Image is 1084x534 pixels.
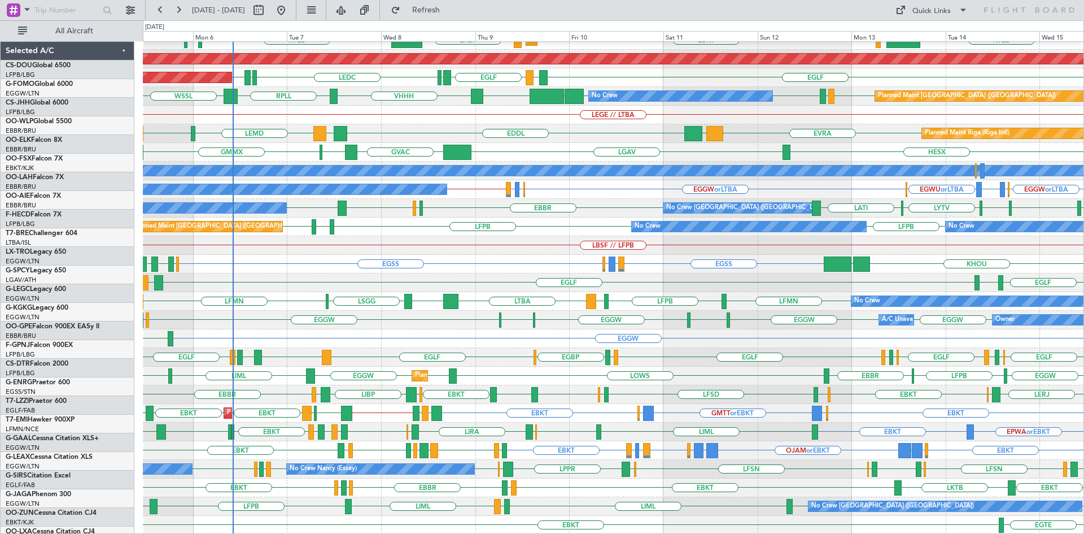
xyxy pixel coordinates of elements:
a: G-ENRGPraetor 600 [6,379,70,386]
a: G-KGKGLegacy 600 [6,305,68,311]
div: Planned Maint [GEOGRAPHIC_DATA] ([GEOGRAPHIC_DATA]) [415,367,593,384]
a: EBBR/BRU [6,183,36,191]
a: T7-BREChallenger 604 [6,230,77,237]
a: EGGW/LTN [6,444,40,452]
a: CS-DTRFalcon 2000 [6,361,68,367]
span: G-LEGC [6,286,30,293]
input: Trip Number [34,2,99,19]
a: G-FOMOGlobal 6000 [6,81,73,88]
a: EGLF/FAB [6,406,35,415]
a: EBBR/BRU [6,332,36,340]
div: No Crew [854,293,880,310]
a: EGGW/LTN [6,294,40,303]
div: Planned Maint [GEOGRAPHIC_DATA] ([GEOGRAPHIC_DATA]) [878,88,1056,105]
a: G-SPCYLegacy 650 [6,267,66,274]
span: OO-WLP [6,118,33,125]
a: OO-WLPGlobal 5500 [6,118,72,125]
a: LFPB/LBG [6,71,35,79]
span: CS-DOU [6,62,32,69]
div: Unplanned Maint [GEOGRAPHIC_DATA] ([GEOGRAPHIC_DATA]) [125,218,311,235]
span: G-SPCY [6,267,30,274]
div: No Crew [GEOGRAPHIC_DATA] ([GEOGRAPHIC_DATA]) [811,498,974,515]
a: G-SIRSCitation Excel [6,472,71,479]
a: EGGW/LTN [6,462,40,471]
a: OO-GPEFalcon 900EX EASy II [6,323,99,330]
a: EBKT/KJK [6,164,34,172]
div: Wed 8 [381,31,475,41]
a: CS-JHHGlobal 6000 [6,99,68,106]
a: EBBR/BRU [6,145,36,154]
span: G-ENRG [6,379,32,386]
span: G-JAGA [6,491,32,498]
span: Refresh [403,6,450,14]
a: F-HECDFalcon 7X [6,211,62,218]
a: EGGW/LTN [6,257,40,266]
a: EBBR/BRU [6,201,36,210]
span: G-FOMO [6,81,34,88]
div: Thu 9 [475,31,570,41]
span: LX-TRO [6,249,30,255]
span: G-SIRS [6,472,27,479]
a: CS-DOUGlobal 6500 [6,62,71,69]
span: OO-GPE [6,323,32,330]
div: Planned Maint Kortrijk-[GEOGRAPHIC_DATA] [227,405,359,422]
span: T7-BRE [6,230,29,237]
span: G-KGKG [6,305,32,311]
a: G-LEAXCessna Citation XLS [6,454,93,461]
a: G-LEGCLegacy 600 [6,286,66,293]
a: LFMN/NCE [6,425,39,433]
div: No Crew [948,218,974,235]
a: OO-ZUNCessna Citation CJ4 [6,510,97,516]
span: OO-FSX [6,155,32,162]
div: Sun 5 [99,31,193,41]
span: F-HECD [6,211,30,218]
button: Quick Links [890,1,973,19]
div: No Crew [592,88,618,105]
a: G-JAGAPhenom 300 [6,491,71,498]
div: Mon 6 [193,31,287,41]
a: EBBR/BRU [6,127,36,135]
span: G-LEAX [6,454,30,461]
div: Tue 7 [287,31,381,41]
a: OO-LAHFalcon 7X [6,174,64,181]
span: OO-ELK [6,137,31,144]
div: A/C Unavailable [882,311,929,328]
a: EGLF/FAB [6,481,35,489]
a: EBKT/KJK [6,518,34,527]
div: Mon 13 [851,31,946,41]
span: OO-LAH [6,174,33,181]
a: OO-FSXFalcon 7X [6,155,63,162]
div: Owner [995,311,1015,328]
a: LTBA/ISL [6,238,31,247]
span: CS-DTR [6,361,30,367]
span: All Aircraft [29,27,119,35]
div: Fri 10 [569,31,663,41]
a: EGGW/LTN [6,500,40,508]
span: G-GAAL [6,435,32,442]
a: LFPB/LBG [6,350,35,359]
a: EGGW/LTN [6,89,40,98]
div: No Crew Nancy (Essey) [290,461,357,477]
a: LGAV/ATH [6,276,36,284]
a: LFPB/LBG [6,369,35,377]
span: [DATE] - [DATE] [192,5,245,15]
span: F-GPNJ [6,342,30,349]
button: All Aircraft [12,22,123,40]
span: T7-EMI [6,416,28,423]
a: EGSS/STN [6,388,36,396]
a: LFPB/LBG [6,108,35,116]
button: Refresh [386,1,453,19]
div: Sat 11 [663,31,758,41]
div: Planned Maint Riga (Riga Intl) [925,125,1009,142]
div: Sun 12 [758,31,852,41]
div: Quick Links [912,6,951,17]
div: [DATE] [145,23,164,32]
a: T7-LZZIPraetor 600 [6,398,67,405]
span: OO-ZUN [6,510,34,516]
span: OO-AIE [6,193,30,199]
a: OO-ELKFalcon 8X [6,137,62,144]
span: T7-LZZI [6,398,29,405]
a: G-GAALCessna Citation XLS+ [6,435,99,442]
a: LX-TROLegacy 650 [6,249,66,255]
a: EGGW/LTN [6,313,40,322]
